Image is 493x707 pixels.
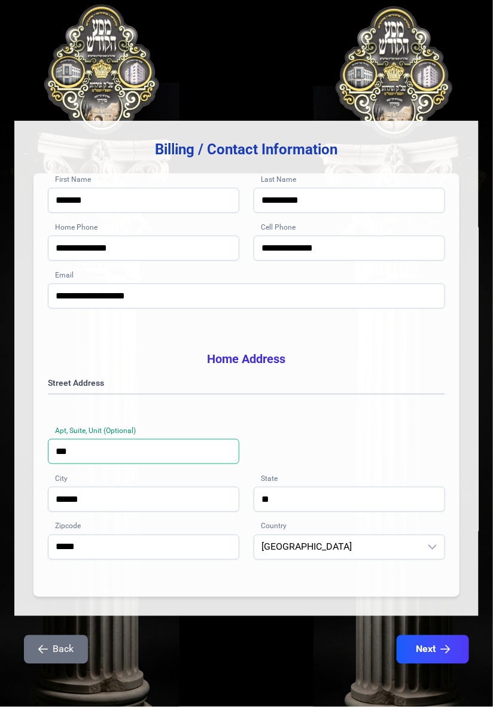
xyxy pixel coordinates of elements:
h3: Home Address [48,351,445,367]
button: Back [24,635,88,664]
div: dropdown trigger [421,535,445,559]
button: Next [397,635,469,664]
span: United States [254,535,421,559]
h3: Billing / Contact Information [34,140,459,159]
label: Street Address [48,377,445,389]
